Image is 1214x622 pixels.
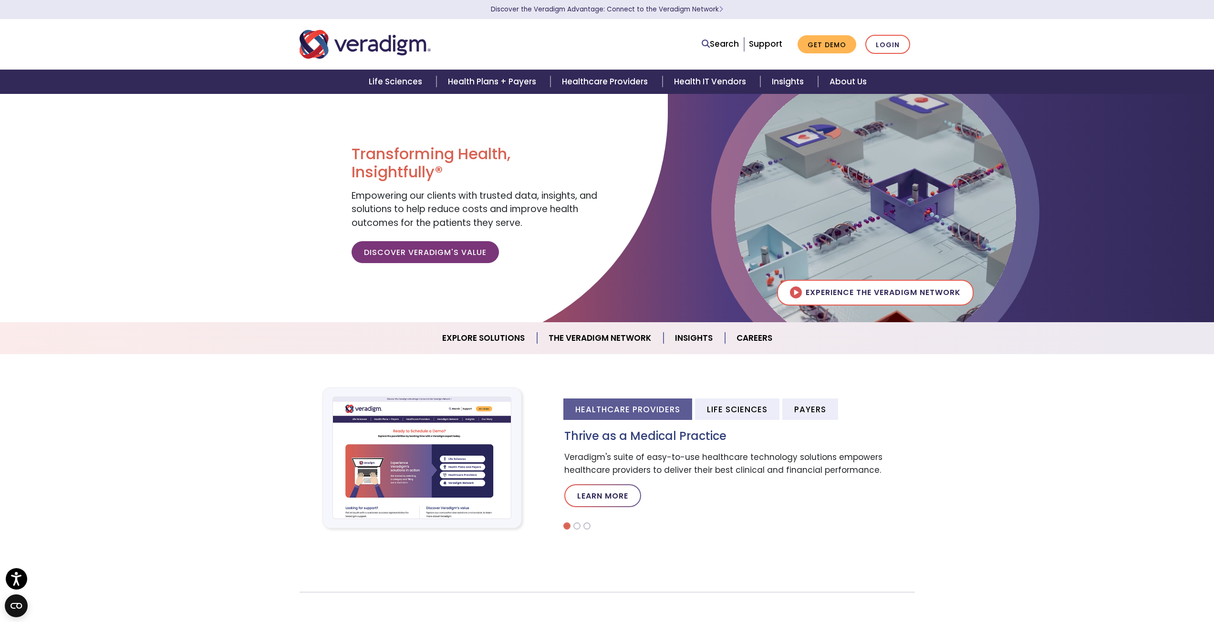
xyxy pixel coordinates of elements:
a: Life Sciences [357,70,436,94]
a: Discover the Veradigm Advantage: Connect to the Veradigm NetworkLearn More [491,5,723,14]
a: Healthcare Providers [550,70,662,94]
li: Healthcare Providers [563,398,692,420]
a: Get Demo [798,35,856,54]
a: Support [749,38,782,50]
a: Health IT Vendors [663,70,760,94]
a: The Veradigm Network [537,326,664,350]
a: Insights [760,70,818,94]
li: Payers [782,398,838,420]
h3: Thrive as a Medical Practice [564,429,915,443]
a: Login [865,35,910,54]
button: Open CMP widget [5,594,28,617]
p: Veradigm's suite of easy-to-use healthcare technology solutions empowers healthcare providers to ... [564,451,915,477]
img: Veradigm logo [300,29,431,60]
a: Careers [725,326,784,350]
a: Discover Veradigm's Value [352,241,499,263]
a: Explore Solutions [431,326,537,350]
h1: Transforming Health, Insightfully® [352,145,600,182]
span: Learn More [719,5,723,14]
a: Search [702,38,739,51]
a: Insights [664,326,725,350]
a: Health Plans + Payers [436,70,550,94]
li: Life Sciences [695,398,779,420]
a: About Us [818,70,878,94]
span: Empowering our clients with trusted data, insights, and solutions to help reduce costs and improv... [352,189,597,229]
a: Learn More [564,484,641,507]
